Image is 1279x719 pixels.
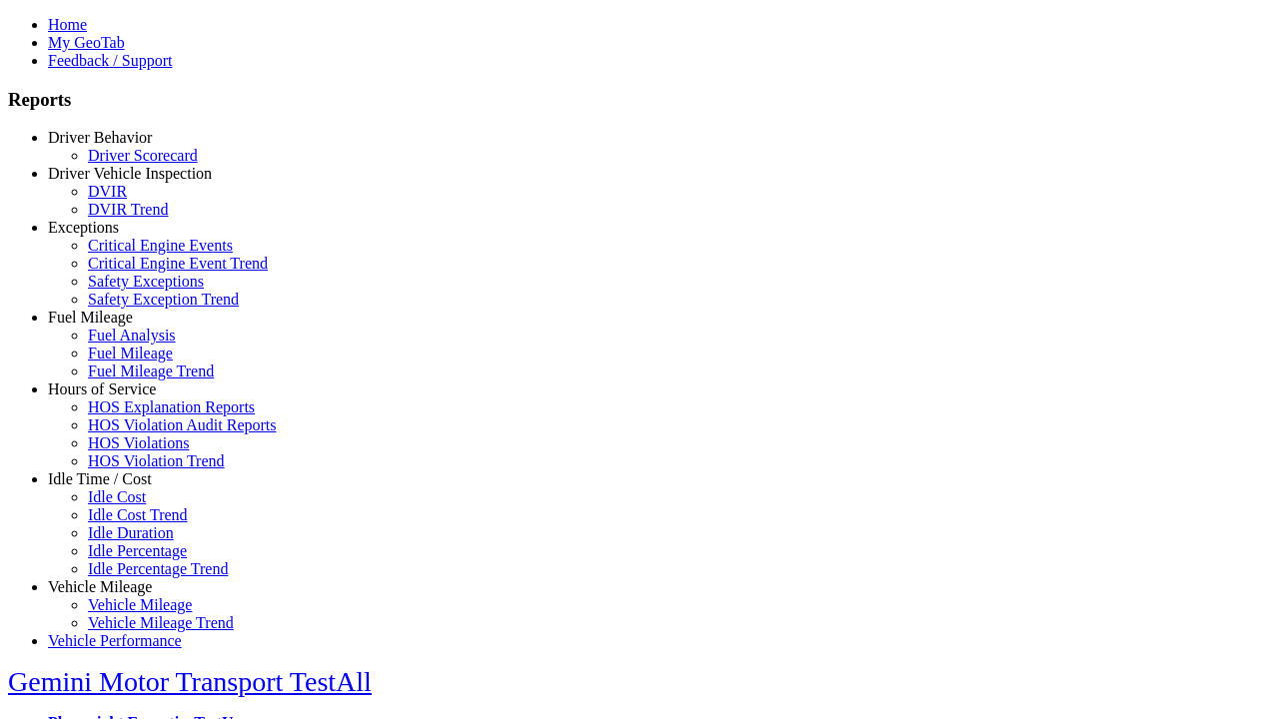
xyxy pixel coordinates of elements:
[8,89,1271,111] h3: Reports
[88,201,168,218] a: DVIR Trend
[48,309,133,326] a: Fuel Mileage
[48,52,172,69] a: Feedback / Support
[88,183,127,200] a: DVIR
[48,16,87,33] a: Home
[88,416,277,433] a: HOS Violation Audit Reports
[88,255,268,272] a: Critical Engine Event Trend
[88,434,189,451] a: HOS Violations
[88,273,204,290] a: Safety Exceptions
[88,237,233,254] a: Critical Engine Events
[88,291,239,308] a: Safety Exception Trend
[48,632,182,649] a: Vehicle Performance
[88,452,225,469] a: HOS Violation Trend
[48,34,125,51] a: My GeoTab
[88,560,228,577] a: Idle Percentage Trend
[88,398,255,415] a: HOS Explanation Reports
[88,147,198,164] a: Driver Scorecard
[88,327,176,344] a: Fuel Analysis
[48,129,152,146] a: Driver Behavior
[48,219,119,236] a: Exceptions
[88,506,188,523] a: Idle Cost Trend
[88,542,187,559] a: Idle Percentage
[48,380,156,397] a: Hours of Service
[88,488,146,505] a: Idle Cost
[8,666,372,697] a: Gemini Motor Transport TestAll
[48,578,152,595] a: Vehicle Mileage
[48,470,152,487] a: Idle Time / Cost
[88,362,214,379] a: Fuel Mileage Trend
[88,614,234,631] a: Vehicle Mileage Trend
[48,165,212,182] a: Driver Vehicle Inspection
[88,524,174,541] a: Idle Duration
[88,345,173,361] a: Fuel Mileage
[88,596,192,613] a: Vehicle Mileage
